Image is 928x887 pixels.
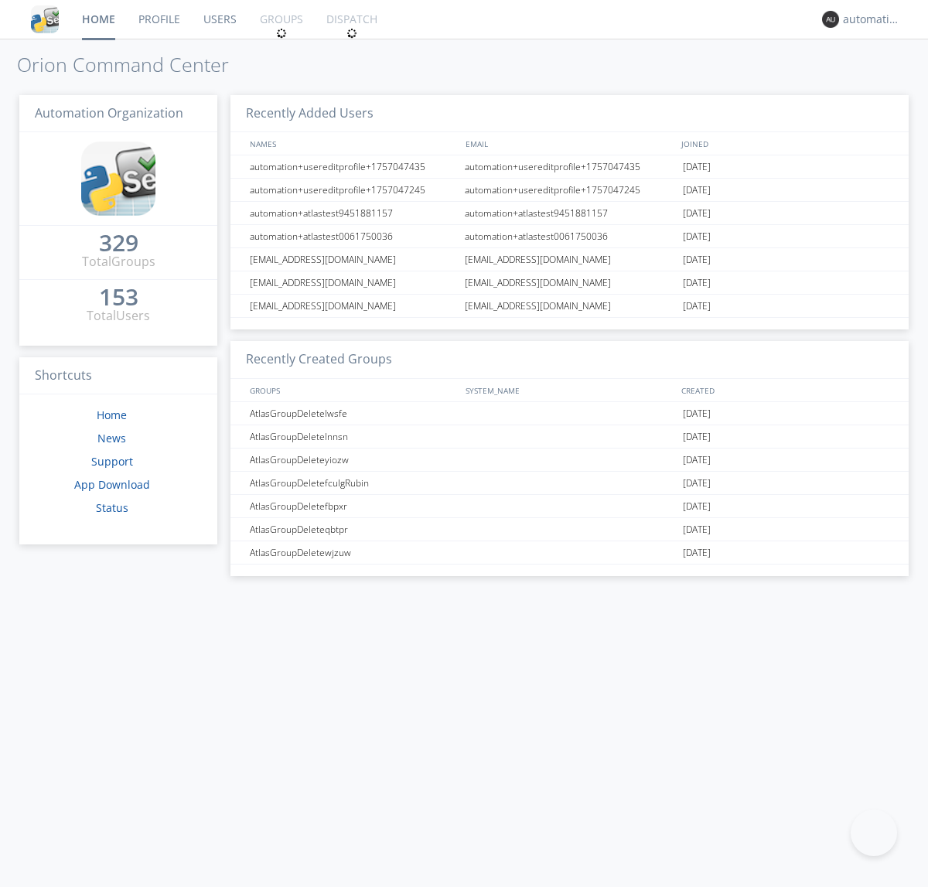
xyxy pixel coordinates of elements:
iframe: Toggle Customer Support [851,810,897,856]
span: [DATE] [683,295,711,318]
a: News [97,431,126,445]
div: automation+usereditprofile+1757047435 [246,155,460,178]
a: automation+atlastest9451881157automation+atlastest9451881157[DATE] [230,202,909,225]
h3: Recently Added Users [230,95,909,133]
div: [EMAIL_ADDRESS][DOMAIN_NAME] [461,295,679,317]
span: Automation Organization [35,104,183,121]
div: automation+usereditprofile+1757047435 [461,155,679,178]
div: AtlasGroupDeletefculgRubin [246,472,460,494]
span: [DATE] [683,248,711,271]
span: [DATE] [683,179,711,202]
div: AtlasGroupDeletelwsfe [246,402,460,425]
div: AtlasGroupDeleteyiozw [246,449,460,471]
span: [DATE] [683,225,711,248]
div: [EMAIL_ADDRESS][DOMAIN_NAME] [461,248,679,271]
img: cddb5a64eb264b2086981ab96f4c1ba7 [31,5,59,33]
span: [DATE] [683,541,711,565]
div: [EMAIL_ADDRESS][DOMAIN_NAME] [246,271,460,294]
a: 153 [99,289,138,307]
a: Home [97,408,127,422]
a: App Download [74,477,150,492]
span: [DATE] [683,472,711,495]
h3: Shortcuts [19,357,217,395]
a: [EMAIL_ADDRESS][DOMAIN_NAME][EMAIL_ADDRESS][DOMAIN_NAME][DATE] [230,295,909,318]
a: Support [91,454,133,469]
div: SYSTEM_NAME [462,379,677,401]
span: [DATE] [683,449,711,472]
a: AtlasGroupDeletewjzuw[DATE] [230,541,909,565]
span: [DATE] [683,518,711,541]
span: [DATE] [683,402,711,425]
div: CREATED [677,379,894,401]
div: automation+usereditprofile+1757047245 [461,179,679,201]
div: 329 [99,235,138,251]
img: spin.svg [346,28,357,39]
div: AtlasGroupDeletelnnsn [246,425,460,448]
a: Status [96,500,128,515]
a: automation+usereditprofile+1757047245automation+usereditprofile+1757047245[DATE] [230,179,909,202]
a: automation+usereditprofile+1757047435automation+usereditprofile+1757047435[DATE] [230,155,909,179]
div: 153 [99,289,138,305]
div: EMAIL [462,132,677,155]
a: AtlasGroupDeletefbpxr[DATE] [230,495,909,518]
div: automation+atlastest9451881157 [246,202,460,224]
div: Total Groups [82,253,155,271]
a: [EMAIL_ADDRESS][DOMAIN_NAME][EMAIL_ADDRESS][DOMAIN_NAME][DATE] [230,271,909,295]
a: AtlasGroupDeleteyiozw[DATE] [230,449,909,472]
a: AtlasGroupDeleteqbtpr[DATE] [230,518,909,541]
span: [DATE] [683,155,711,179]
div: AtlasGroupDeletewjzuw [246,541,460,564]
div: JOINED [677,132,894,155]
a: 329 [99,235,138,253]
h3: Recently Created Groups [230,341,909,379]
a: automation+atlastest0061750036automation+atlastest0061750036[DATE] [230,225,909,248]
a: [EMAIL_ADDRESS][DOMAIN_NAME][EMAIL_ADDRESS][DOMAIN_NAME][DATE] [230,248,909,271]
span: [DATE] [683,495,711,518]
div: Total Users [87,307,150,325]
div: automation+atlastest0061750036 [461,225,679,247]
div: automation+usereditprofile+1757047245 [246,179,460,201]
a: AtlasGroupDeletelnnsn[DATE] [230,425,909,449]
img: 373638.png [822,11,839,28]
div: NAMES [246,132,458,155]
span: [DATE] [683,425,711,449]
div: [EMAIL_ADDRESS][DOMAIN_NAME] [246,295,460,317]
a: AtlasGroupDeletefculgRubin[DATE] [230,472,909,495]
img: cddb5a64eb264b2086981ab96f4c1ba7 [81,142,155,216]
span: [DATE] [683,271,711,295]
div: [EMAIL_ADDRESS][DOMAIN_NAME] [246,248,460,271]
img: spin.svg [276,28,287,39]
div: automation+atlastest0061750036 [246,225,460,247]
div: automation+atlas0017 [843,12,901,27]
a: AtlasGroupDeletelwsfe[DATE] [230,402,909,425]
div: GROUPS [246,379,458,401]
span: [DATE] [683,202,711,225]
div: automation+atlastest9451881157 [461,202,679,224]
div: AtlasGroupDeletefbpxr [246,495,460,517]
div: [EMAIL_ADDRESS][DOMAIN_NAME] [461,271,679,294]
div: AtlasGroupDeleteqbtpr [246,518,460,541]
